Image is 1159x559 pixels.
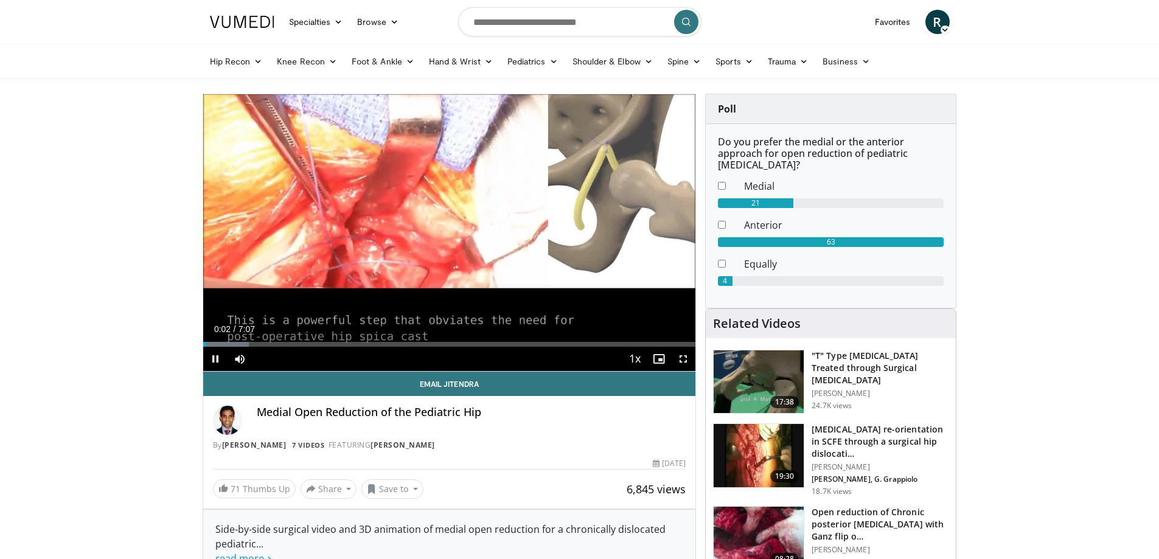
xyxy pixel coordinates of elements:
dd: Anterior [735,218,953,232]
p: [PERSON_NAME] [812,545,948,555]
h4: Medial Open Reduction of the Pediatric Hip [257,406,686,419]
p: [PERSON_NAME] [812,462,948,472]
h3: "T" Type [MEDICAL_DATA] Treated through Surgical [MEDICAL_DATA] [812,350,948,386]
span: / [234,324,236,334]
span: 6,845 views [627,482,686,496]
span: 17:38 [770,396,799,408]
div: 21 [718,198,793,208]
a: 7 Videos [288,440,329,450]
a: Sports [708,49,760,74]
a: Hip Recon [203,49,270,74]
img: UFuN5x2kP8YLDu1n4xMDoxOjBrO-I4W8.150x105_q85_crop-smart_upscale.jpg [714,424,804,487]
a: Browse [350,10,406,34]
button: Save to [361,479,423,499]
a: Pediatrics [500,49,565,74]
dd: Equally [735,257,953,271]
button: Mute [228,347,252,371]
img: VuMedi Logo [210,16,274,28]
video-js: Video Player [203,94,696,372]
a: Trauma [760,49,816,74]
a: Hand & Wrist [422,49,500,74]
a: 17:38 "T" Type [MEDICAL_DATA] Treated through Surgical [MEDICAL_DATA] [PERSON_NAME] 24.7K views [713,350,948,414]
span: 0:02 [214,324,231,334]
div: 63 [718,237,944,247]
span: 71 [231,483,240,495]
div: By FEATURING [213,440,686,451]
a: R [925,10,950,34]
a: Email Jitendra [203,372,696,396]
button: Playback Rate [622,347,647,371]
h6: Do you prefer the medial or the anterior approach for open reduction of pediatric [MEDICAL_DATA]? [718,136,944,172]
img: W88ObRy9Q_ug1lM35hMDoxOjBrOw-uIx_1.150x105_q85_crop-smart_upscale.jpg [714,350,804,414]
span: 19:30 [770,470,799,482]
a: 71 Thumbs Up [213,479,296,498]
strong: Poll [718,102,736,116]
button: Enable picture-in-picture mode [647,347,671,371]
a: Spine [660,49,708,74]
a: Knee Recon [270,49,344,74]
button: Pause [203,347,228,371]
a: [PERSON_NAME] [371,440,435,450]
div: Progress Bar [203,342,696,347]
p: [PERSON_NAME] [812,389,948,398]
img: Avatar [213,406,242,435]
button: Share [301,479,357,499]
h3: [MEDICAL_DATA] re-orientation in SCFE through a surgical hip dislocati… [812,423,948,460]
a: Favorites [868,10,918,34]
a: 19:30 [MEDICAL_DATA] re-orientation in SCFE through a surgical hip dislocati… [PERSON_NAME] [PERS... [713,423,948,496]
a: Business [815,49,877,74]
input: Search topics, interventions [458,7,701,36]
span: 7:07 [238,324,255,334]
a: [PERSON_NAME] [222,440,287,450]
button: Fullscreen [671,347,695,371]
dd: Medial [735,179,953,193]
a: Shoulder & Elbow [565,49,660,74]
p: 18.7K views [812,487,852,496]
p: 24.7K views [812,401,852,411]
a: Specialties [282,10,350,34]
a: Foot & Ankle [344,49,422,74]
div: 4 [718,276,733,286]
h3: Open reduction of Chronic posterior [MEDICAL_DATA] with Ganz flip o… [812,506,948,543]
h4: Related Videos [713,316,801,331]
p: [PERSON_NAME], G. Grappiolo [812,474,948,484]
div: [DATE] [653,458,686,469]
